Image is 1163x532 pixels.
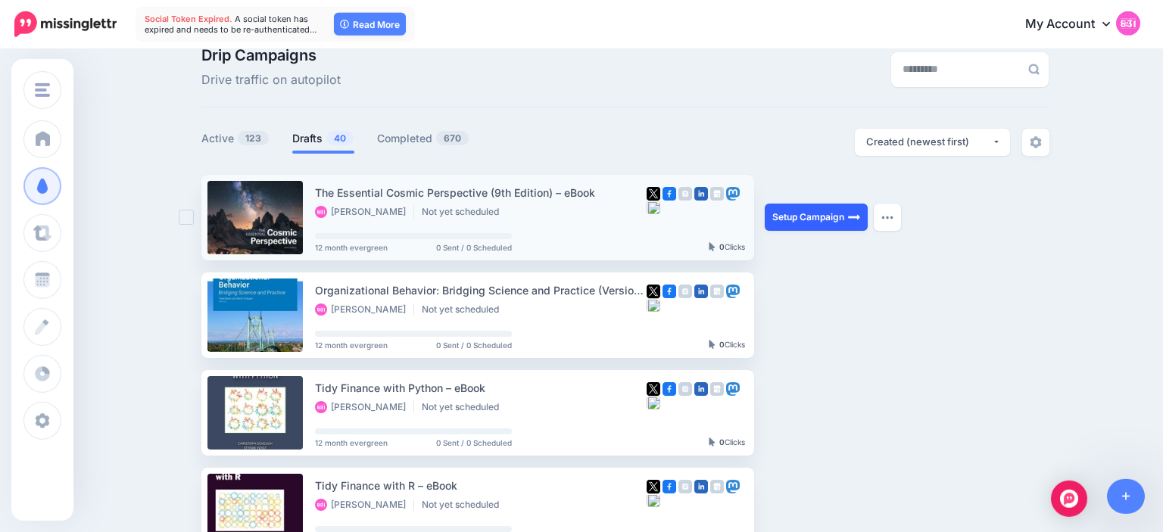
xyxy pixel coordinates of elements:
img: twitter-square.png [647,187,660,201]
li: [PERSON_NAME] [315,303,414,316]
img: facebook-square.png [663,382,676,396]
li: [PERSON_NAME] [315,499,414,511]
a: Setup Campaign [765,204,868,231]
img: bluesky-square.png [647,298,660,312]
img: menu.png [35,83,50,97]
img: mastodon-square.png [726,480,740,493]
img: mastodon-square.png [726,285,740,298]
span: 0 Sent / 0 Scheduled [436,439,512,446]
span: A social token has expired and needs to be re-authenticated… [145,14,317,35]
li: Not yet scheduled [422,303,507,316]
span: 0 Sent / 0 Scheduled [436,244,512,251]
span: 12 month evergreen [315,244,388,251]
div: Clicks [709,438,745,447]
li: Not yet scheduled [422,206,507,218]
span: Social Token Expired. [145,14,232,24]
span: 123 [238,131,269,145]
img: instagram-grey-square.png [678,480,692,493]
img: google_business-grey-square.png [710,187,724,201]
div: Created (newest first) [866,135,992,149]
div: Clicks [709,243,745,252]
b: 0 [719,340,725,349]
img: search-grey-6.png [1028,64,1040,75]
span: 12 month evergreen [315,341,388,349]
span: 12 month evergreen [315,439,388,446]
img: linkedin-square.png [694,187,708,201]
img: instagram-grey-square.png [678,382,692,396]
img: mastodon-square.png [726,382,740,396]
img: instagram-grey-square.png [678,187,692,201]
img: pointer-grey-darker.png [709,242,716,251]
div: Tidy Finance with R – eBook [315,477,647,494]
div: The Essential Cosmic Perspective (9th Edition) – eBook [315,184,647,201]
li: [PERSON_NAME] [315,401,414,413]
a: My Account [1010,6,1140,43]
img: linkedin-square.png [694,285,708,298]
b: 0 [719,242,725,251]
img: Missinglettr [14,11,117,37]
img: google_business-grey-square.png [710,285,724,298]
span: Drive traffic on autopilot [201,70,341,90]
img: twitter-square.png [647,480,660,493]
img: bluesky-square.png [647,493,660,507]
a: Read More [334,13,406,36]
img: pointer-grey-darker.png [709,437,716,446]
img: mastodon-square.png [726,187,740,201]
img: google_business-grey-square.png [710,382,724,396]
div: Open Intercom Messenger [1051,481,1087,517]
img: bluesky-square.png [647,201,660,214]
div: Tidy Finance with Python – eBook [315,379,647,397]
img: instagram-grey-square.png [678,285,692,298]
li: Not yet scheduled [422,499,507,511]
li: [PERSON_NAME] [315,206,414,218]
a: Drafts40 [292,129,354,148]
img: facebook-square.png [663,187,676,201]
b: 0 [719,437,725,446]
div: Organizational Behavior: Bridging Science and Practice (Version 4.0) – eBook [315,282,647,299]
div: Clicks [709,341,745,350]
img: facebook-square.png [663,285,676,298]
img: arrow-long-right-white.png [848,211,860,223]
a: Active123 [201,129,270,148]
button: Created (newest first) [855,129,1010,156]
span: Drip Campaigns [201,48,341,63]
span: 40 [326,131,354,145]
span: 0 Sent / 0 Scheduled [436,341,512,349]
li: Not yet scheduled [422,401,507,413]
a: Completed670 [377,129,469,148]
img: facebook-square.png [663,480,676,493]
img: bluesky-square.png [647,396,660,409]
img: linkedin-square.png [694,382,708,396]
img: pointer-grey-darker.png [709,340,716,349]
img: twitter-square.png [647,382,660,396]
img: settings-grey.png [1030,136,1042,148]
img: linkedin-square.png [694,480,708,493]
span: 670 [436,131,469,145]
img: google_business-grey-square.png [710,480,724,493]
img: dots.png [881,215,893,219]
img: twitter-square.png [647,285,660,298]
